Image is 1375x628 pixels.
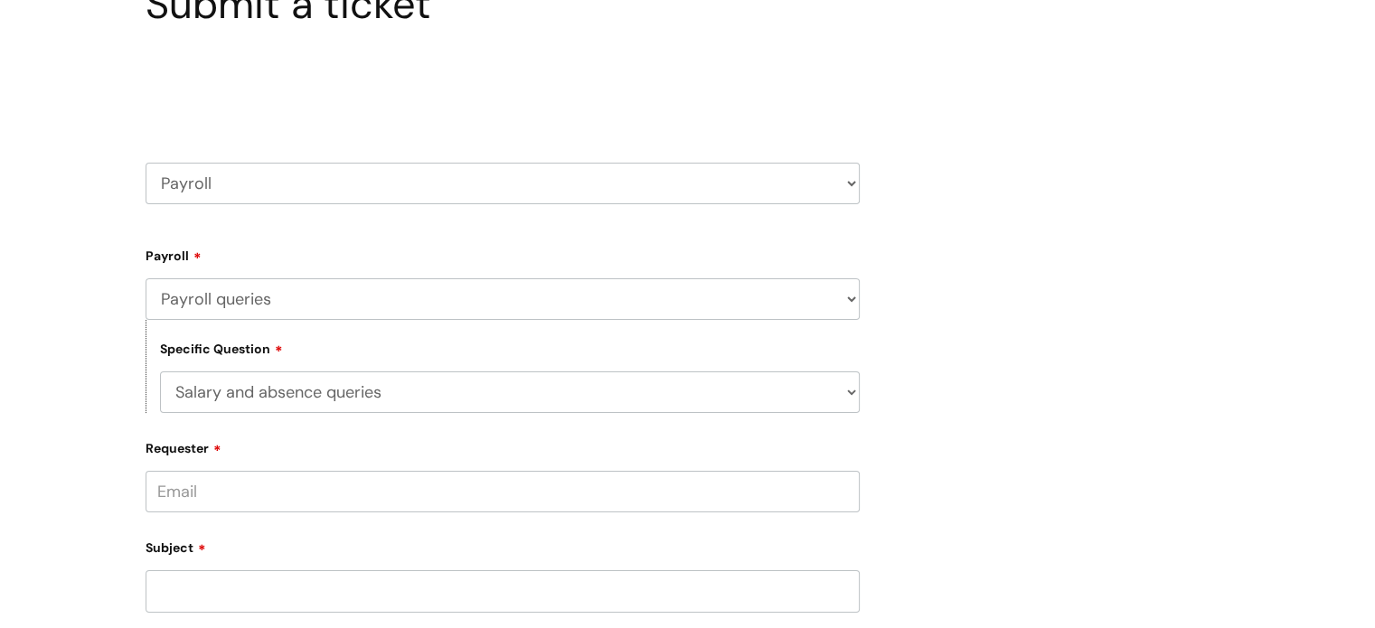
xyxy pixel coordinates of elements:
label: Requester [146,435,860,456]
label: Specific Question [160,339,283,357]
h2: Select issue type [146,70,860,104]
input: Email [146,471,860,512]
label: Subject [146,534,860,556]
label: Payroll [146,242,860,264]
